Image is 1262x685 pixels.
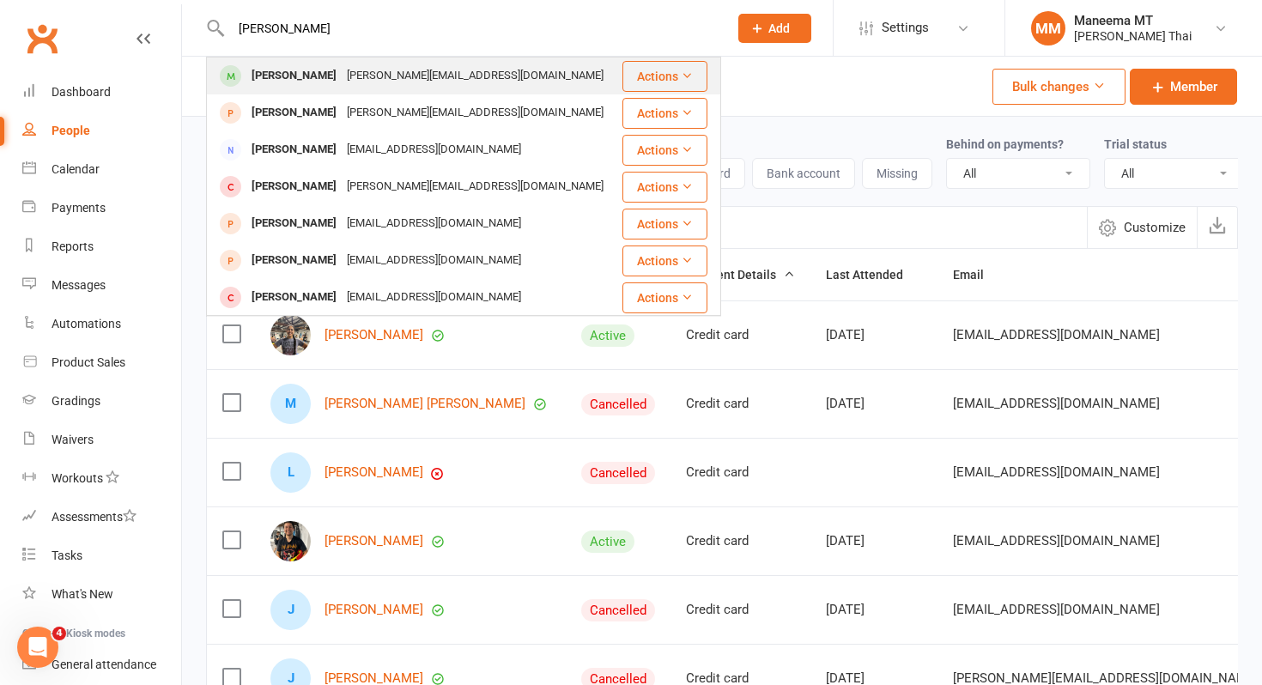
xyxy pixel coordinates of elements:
[52,239,94,253] div: Reports
[1124,217,1186,238] span: Customize
[1074,13,1192,28] div: Maneema MT
[1170,76,1217,97] span: Member
[622,209,707,239] button: Actions
[52,124,90,137] div: People
[622,98,707,129] button: Actions
[22,575,181,614] a: What's New
[622,172,707,203] button: Actions
[325,328,423,342] a: [PERSON_NAME]
[826,328,922,342] div: [DATE]
[246,64,342,88] div: [PERSON_NAME]
[686,465,795,480] div: Credit card
[22,227,181,266] a: Reports
[270,315,311,355] img: Adriana
[52,549,82,562] div: Tasks
[686,328,795,342] div: Credit card
[52,433,94,446] div: Waivers
[686,534,795,549] div: Credit card
[1130,69,1237,105] a: Member
[52,162,100,176] div: Calendar
[52,394,100,408] div: Gradings
[862,158,932,189] button: Missing
[581,393,655,415] div: Cancelled
[992,69,1125,105] button: Bulk changes
[622,135,707,166] button: Actions
[826,603,922,617] div: [DATE]
[52,510,137,524] div: Assessments
[52,471,103,485] div: Workouts
[22,459,181,498] a: Workouts
[1087,207,1197,248] button: Customize
[246,174,342,199] div: [PERSON_NAME]
[22,73,181,112] a: Dashboard
[581,324,634,347] div: Active
[52,658,156,671] div: General attendance
[953,318,1160,351] span: [EMAIL_ADDRESS][DOMAIN_NAME]
[52,278,106,292] div: Messages
[22,646,181,684] a: General attendance kiosk mode
[622,61,707,92] button: Actions
[22,189,181,227] a: Payments
[826,534,922,549] div: [DATE]
[52,85,111,99] div: Dashboard
[752,158,855,189] button: Bank account
[581,599,655,621] div: Cancelled
[686,268,795,282] span: Payment Details
[22,305,181,343] a: Automations
[325,534,423,549] a: [PERSON_NAME]
[246,248,342,273] div: [PERSON_NAME]
[953,593,1160,626] span: [EMAIL_ADDRESS][DOMAIN_NAME]
[738,14,811,43] button: Add
[686,603,795,617] div: Credit card
[22,150,181,189] a: Calendar
[22,498,181,536] a: Assessments
[342,174,609,199] div: [PERSON_NAME][EMAIL_ADDRESS][DOMAIN_NAME]
[826,268,922,282] span: Last Attended
[342,211,526,236] div: [EMAIL_ADDRESS][DOMAIN_NAME]
[52,355,125,369] div: Product Sales
[1074,28,1192,44] div: [PERSON_NAME] Thai
[882,9,929,47] span: Settings
[1104,137,1167,151] label: Trial status
[953,456,1160,488] span: [EMAIL_ADDRESS][DOMAIN_NAME]
[342,248,526,273] div: [EMAIL_ADDRESS][DOMAIN_NAME]
[826,397,922,411] div: [DATE]
[946,137,1064,151] label: Behind on payments?
[342,100,609,125] div: [PERSON_NAME][EMAIL_ADDRESS][DOMAIN_NAME]
[953,524,1160,557] span: [EMAIL_ADDRESS][DOMAIN_NAME]
[342,285,526,310] div: [EMAIL_ADDRESS][DOMAIN_NAME]
[953,387,1160,420] span: [EMAIL_ADDRESS][DOMAIN_NAME]
[325,603,423,617] a: [PERSON_NAME]
[22,112,181,150] a: People
[17,627,58,668] iframe: Intercom live chat
[325,465,423,480] a: [PERSON_NAME]
[246,100,342,125] div: [PERSON_NAME]
[52,587,113,601] div: What's New
[22,266,181,305] a: Messages
[342,64,609,88] div: [PERSON_NAME][EMAIL_ADDRESS][DOMAIN_NAME]
[52,201,106,215] div: Payments
[1031,11,1065,45] div: MM
[270,452,311,493] div: Lorenzo
[22,382,181,421] a: Gradings
[270,384,311,424] div: Mia
[826,264,922,285] button: Last Attended
[52,627,66,640] span: 4
[246,137,342,162] div: [PERSON_NAME]
[768,21,790,35] span: Add
[246,211,342,236] div: [PERSON_NAME]
[22,421,181,459] a: Waivers
[21,17,64,60] a: Clubworx
[22,343,181,382] a: Product Sales
[246,285,342,310] div: [PERSON_NAME]
[686,397,795,411] div: Credit card
[953,264,1003,285] button: Email
[226,16,716,40] input: Search...
[581,462,655,484] div: Cancelled
[270,521,311,561] img: Camilo
[270,590,311,630] div: James
[342,137,526,162] div: [EMAIL_ADDRESS][DOMAIN_NAME]
[622,282,707,313] button: Actions
[581,530,634,553] div: Active
[953,268,1003,282] span: Email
